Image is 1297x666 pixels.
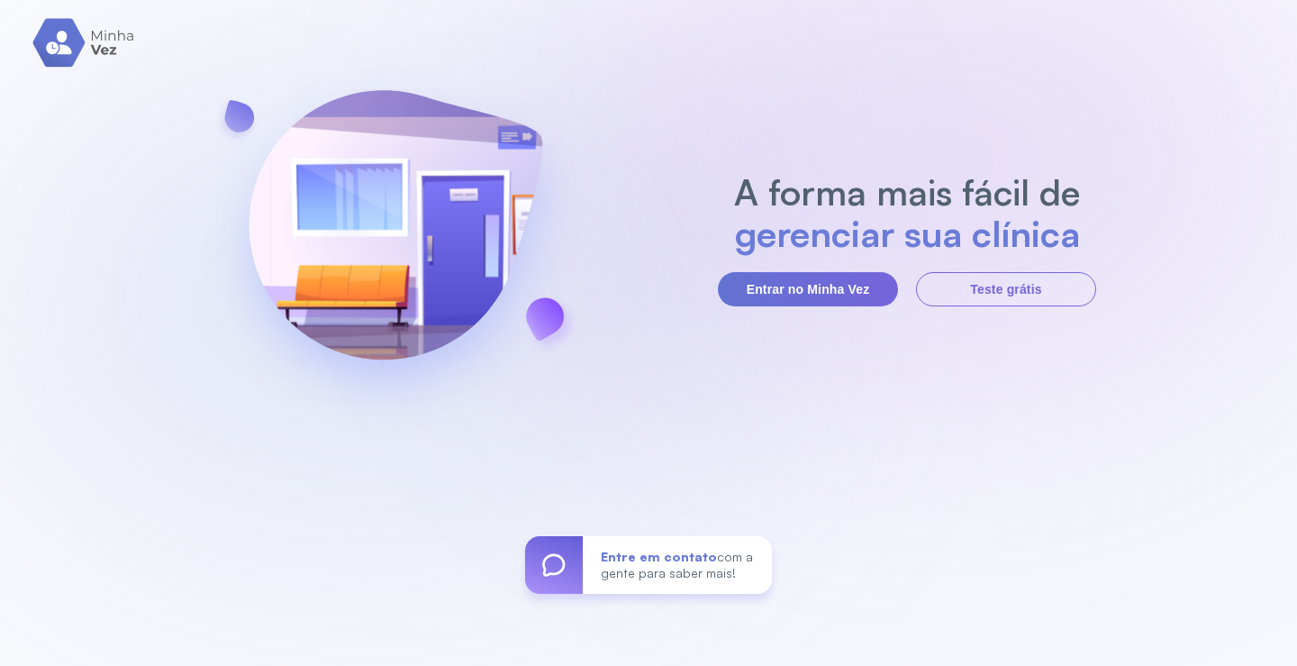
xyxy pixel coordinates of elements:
[32,18,136,68] img: logo.svg
[583,536,772,594] div: com a gente para saber mais!
[525,536,772,594] a: Entre em contatocom a gente para saber mais!
[725,171,1090,213] h2: A forma mais fácil de
[718,272,898,306] button: Entrar no Minha Vez
[601,549,717,564] span: Entre em contato
[916,272,1096,306] button: Teste grátis
[725,213,1090,254] h2: gerenciar sua clínica
[201,42,590,434] img: banner-login.svg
